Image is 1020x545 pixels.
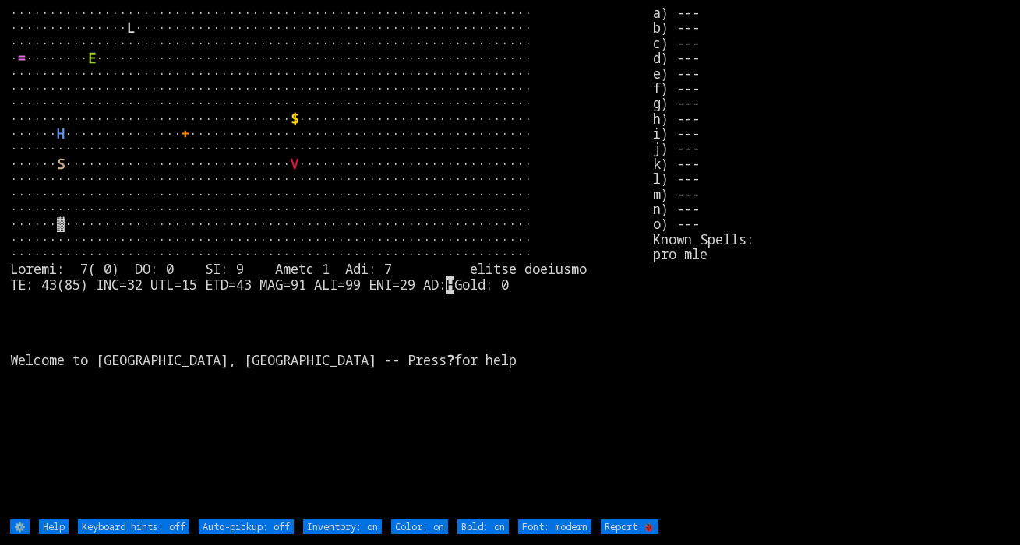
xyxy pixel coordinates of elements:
[291,110,298,128] font: $
[78,519,189,534] input: Keyboard hints: off
[446,351,454,369] b: ?
[518,519,591,534] input: Font: modern
[199,519,294,534] input: Auto-pickup: off
[446,276,454,294] mark: H
[182,125,189,142] font: +
[57,155,65,173] font: S
[303,519,382,534] input: Inventory: on
[391,519,448,534] input: Color: on
[39,519,69,534] input: Help
[57,125,65,142] font: H
[88,49,96,67] font: E
[291,155,298,173] font: V
[10,519,30,534] input: ⚙️
[18,49,26,67] font: =
[127,19,135,37] font: L
[457,519,509,534] input: Bold: on
[10,5,653,518] larn: ··································································· ··············· ·············...
[601,519,658,534] input: Report 🐞
[653,5,1010,518] stats: a) --- b) --- c) --- d) --- e) --- f) --- g) --- h) --- i) --- j) --- k) --- l) --- m) --- n) ---...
